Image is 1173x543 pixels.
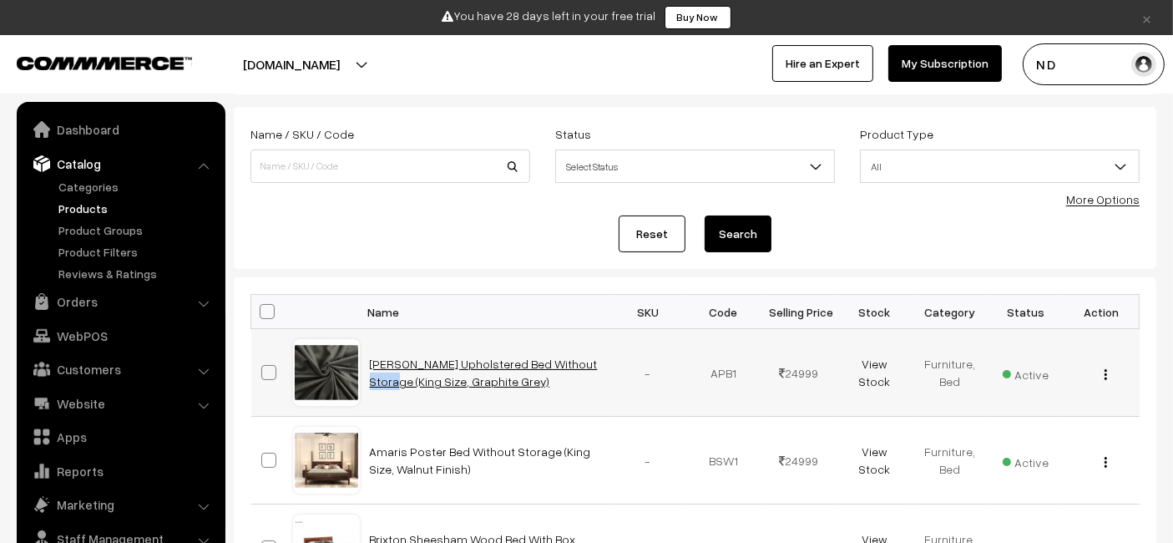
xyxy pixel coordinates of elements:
a: Hire an Expert [772,45,873,82]
span: Active [1003,449,1049,471]
th: Selling Price [761,295,837,329]
a: Product Filters [54,243,220,261]
td: - [610,329,686,417]
th: Code [685,295,761,329]
a: Catalog [21,149,220,179]
a: Website [21,388,220,419]
td: BSW1 [685,417,761,505]
a: Marketing [21,490,220,520]
td: - [610,417,686,505]
a: Buy Now [665,6,731,29]
a: Customers [21,354,220,384]
input: Name / SKU / Code [250,150,530,183]
a: Reports [21,456,220,486]
a: Apps [21,422,220,452]
a: Dashboard [21,114,220,145]
a: Reset [619,216,685,252]
button: N D [1023,43,1165,85]
a: × [1135,8,1158,28]
span: Select Status [555,150,835,183]
td: 24999 [761,417,837,505]
img: Menu [1105,369,1107,380]
td: Furniture, Bed [913,417,988,505]
a: View Stock [858,444,890,476]
a: Product Groups [54,221,220,239]
a: [PERSON_NAME] Upholstered Bed Without Storage (King Size, Graphite Grey) [370,357,598,388]
td: APB1 [685,329,761,417]
label: Status [555,125,591,143]
td: 24999 [761,329,837,417]
img: user [1131,52,1156,77]
a: More Options [1066,192,1140,206]
span: Select Status [556,152,834,181]
th: Status [988,295,1064,329]
label: Product Type [860,125,933,143]
label: Name / SKU / Code [250,125,354,143]
th: Name [360,295,610,329]
th: Category [913,295,988,329]
a: Orders [21,287,220,317]
a: Reviews & Ratings [54,265,220,282]
a: View Stock [858,357,890,388]
a: Products [54,200,220,217]
a: My Subscription [888,45,1002,82]
span: All [860,150,1140,183]
button: Search [705,216,771,252]
span: Active [1003,362,1049,383]
th: Action [1064,295,1140,329]
img: Menu [1105,457,1107,468]
img: COMMMERCE [17,57,192,69]
th: Stock [837,295,913,329]
td: Furniture, Bed [913,329,988,417]
div: You have 28 days left in your free trial [6,6,1167,29]
th: SKU [610,295,686,329]
a: Categories [54,178,220,195]
a: Amaris Poster Bed Without Storage (King Size, Walnut Finish) [370,444,591,476]
span: All [861,152,1139,181]
a: COMMMERCE [17,52,163,72]
a: WebPOS [21,321,220,351]
button: [DOMAIN_NAME] [185,43,398,85]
